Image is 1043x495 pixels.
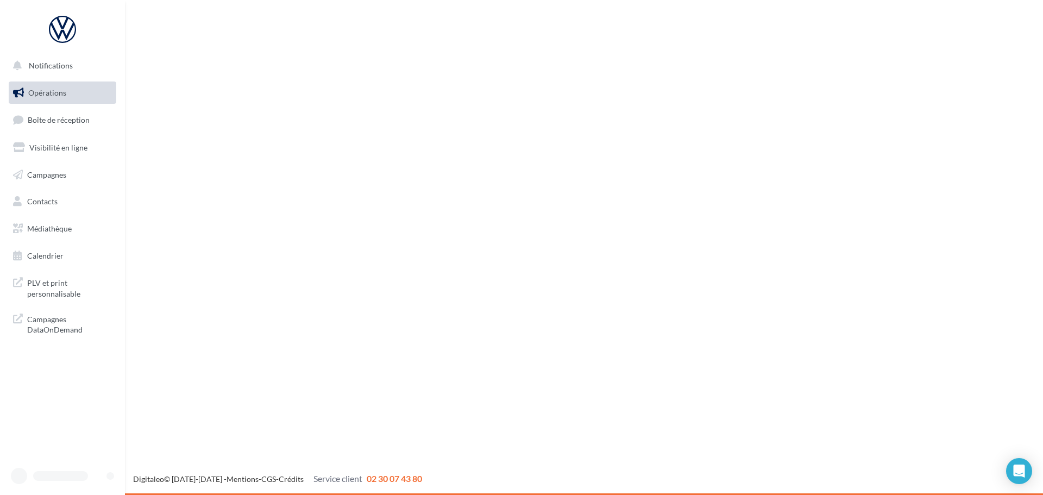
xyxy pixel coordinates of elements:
[27,275,112,299] span: PLV et print personnalisable
[29,61,73,70] span: Notifications
[367,473,422,484] span: 02 30 07 43 80
[7,190,118,213] a: Contacts
[28,88,66,97] span: Opérations
[7,164,118,186] a: Campagnes
[227,474,259,484] a: Mentions
[133,474,422,484] span: © [DATE]-[DATE] - - -
[7,217,118,240] a: Médiathèque
[27,170,66,179] span: Campagnes
[7,245,118,267] a: Calendrier
[1006,458,1032,484] div: Open Intercom Messenger
[7,308,118,340] a: Campagnes DataOnDemand
[7,54,114,77] button: Notifications
[7,108,118,131] a: Boîte de réception
[29,143,87,152] span: Visibilité en ligne
[7,136,118,159] a: Visibilité en ligne
[261,474,276,484] a: CGS
[27,312,112,335] span: Campagnes DataOnDemand
[313,473,362,484] span: Service client
[7,82,118,104] a: Opérations
[133,474,164,484] a: Digitaleo
[27,251,64,260] span: Calendrier
[7,271,118,303] a: PLV et print personnalisable
[27,197,58,206] span: Contacts
[28,115,90,124] span: Boîte de réception
[279,474,304,484] a: Crédits
[27,224,72,233] span: Médiathèque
